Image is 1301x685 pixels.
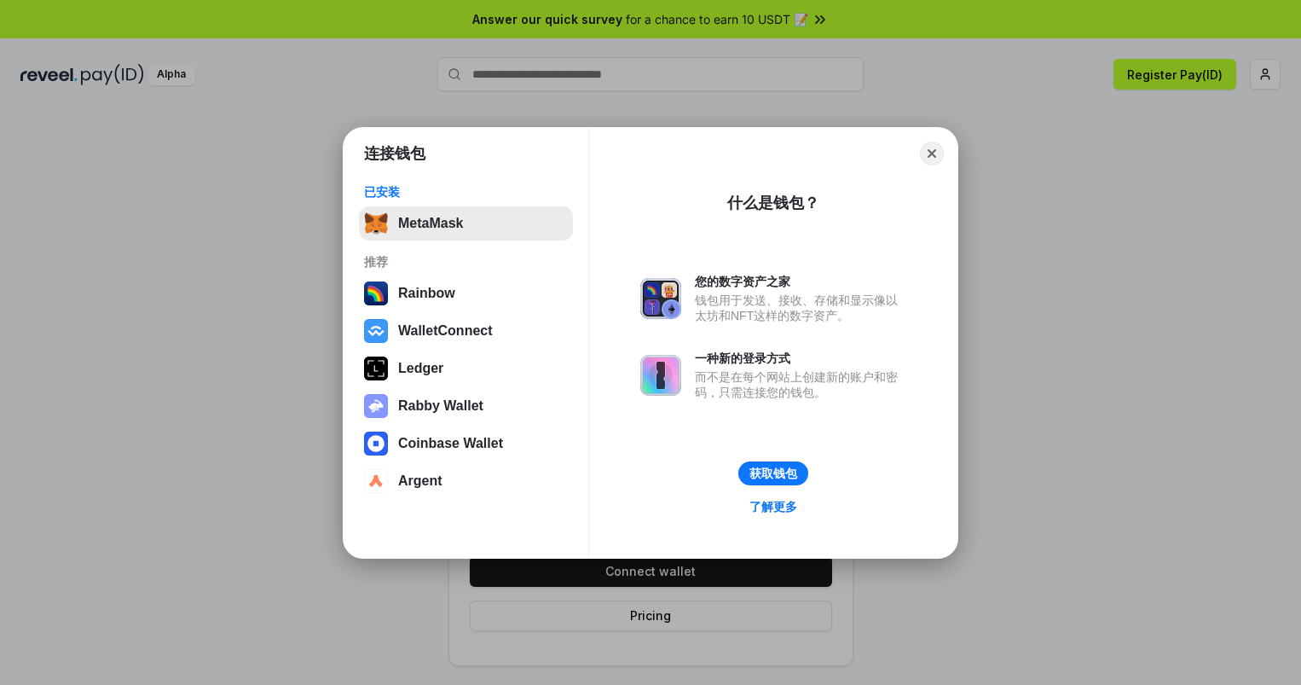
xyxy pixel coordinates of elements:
img: svg+xml,%3Csvg%20xmlns%3D%22http%3A%2F%2Fwww.w3.org%2F2000%2Fsvg%22%20fill%3D%22none%22%20viewBox... [364,394,388,418]
img: svg+xml,%3Csvg%20width%3D%2228%22%20height%3D%2228%22%20viewBox%3D%220%200%2028%2028%22%20fill%3D... [364,432,388,456]
div: 了解更多 [749,499,797,514]
div: MetaMask [398,216,463,231]
div: 获取钱包 [749,466,797,481]
img: svg+xml,%3Csvg%20fill%3D%22none%22%20height%3D%2233%22%20viewBox%3D%220%200%2035%2033%22%20width%... [364,212,388,235]
div: Coinbase Wallet [398,436,503,451]
div: 什么是钱包？ [727,193,819,213]
div: 已安装 [364,184,568,200]
div: 而不是在每个网站上创建新的账户和密码，只需连接您的钱包。 [695,369,906,400]
a: 了解更多 [739,496,807,518]
div: 您的数字资产之家 [695,274,906,289]
button: Coinbase Wallet [359,427,573,461]
img: svg+xml,%3Csvg%20xmlns%3D%22http%3A%2F%2Fwww.w3.org%2F2000%2Fsvg%22%20fill%3D%22none%22%20viewBox... [640,355,681,396]
img: svg+xml,%3Csvg%20width%3D%2228%22%20height%3D%2228%22%20viewBox%3D%220%200%2028%2028%22%20fill%3D... [364,319,388,343]
img: svg+xml,%3Csvg%20width%3D%2228%22%20height%3D%2228%22%20viewBox%3D%220%200%2028%2028%22%20fill%3D... [364,469,388,493]
div: Rabby Wallet [398,398,483,414]
img: svg+xml,%3Csvg%20xmlns%3D%22http%3A%2F%2Fwww.w3.org%2F2000%2Fsvg%22%20width%3D%2228%22%20height%3... [364,357,388,380]
h1: 连接钱包 [364,143,425,164]
div: Rainbow [398,286,455,301]
button: 获取钱包 [738,462,808,485]
img: svg+xml,%3Csvg%20width%3D%22120%22%20height%3D%22120%22%20viewBox%3D%220%200%20120%20120%22%20fil... [364,282,388,305]
div: Argent [398,473,442,489]
div: Ledger [398,361,443,376]
button: Rabby Wallet [359,389,573,423]
div: 推荐 [364,254,568,270]
div: 一种新的登录方式 [695,351,906,366]
button: Ledger [359,351,573,386]
button: WalletConnect [359,314,573,348]
button: Close [920,142,944,165]
img: svg+xml,%3Csvg%20xmlns%3D%22http%3A%2F%2Fwww.w3.org%2F2000%2Fsvg%22%20fill%3D%22none%22%20viewBox... [640,278,681,319]
div: WalletConnect [398,323,493,339]
button: MetaMask [359,206,573,241]
button: Rainbow [359,276,573,311]
div: 钱包用于发送、接收、存储和显示像以太坊和NFT这样的数字资产。 [695,293,906,323]
button: Argent [359,464,573,498]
